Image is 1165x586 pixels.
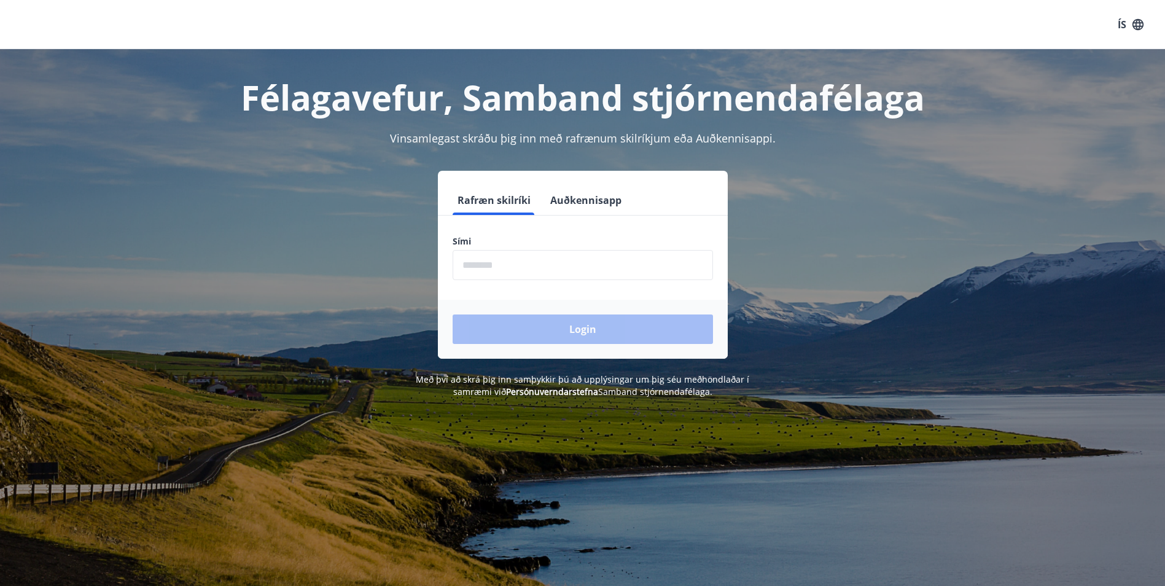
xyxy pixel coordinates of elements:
button: Auðkennisapp [545,186,626,215]
a: Persónuverndarstefna [506,386,598,397]
button: ÍS [1111,14,1150,36]
h1: Félagavefur, Samband stjórnendafélaga [155,74,1010,120]
button: Rafræn skilríki [453,186,536,215]
span: Með því að skrá þig inn samþykkir þú að upplýsingar um þig séu meðhöndlaðar í samræmi við Samband... [416,373,749,397]
label: Sími [453,235,713,248]
span: Vinsamlegast skráðu þig inn með rafrænum skilríkjum eða Auðkennisappi. [390,131,776,146]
